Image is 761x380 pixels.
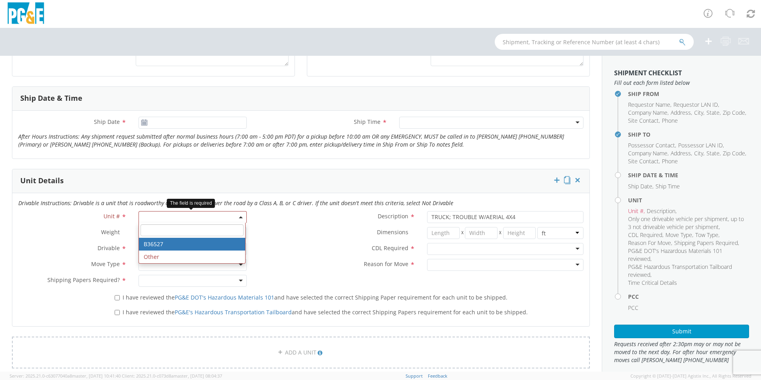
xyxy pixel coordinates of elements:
[98,244,120,252] span: Drivable
[465,227,498,239] input: Width
[460,227,465,239] span: X
[706,149,721,157] li: ,
[628,117,659,124] span: Site Contact
[671,109,691,116] span: Address
[20,177,64,185] h3: Unit Details
[694,109,704,117] li: ,
[406,373,423,379] a: Support
[175,308,292,316] a: PG&E's Hazardous Transportation Tailboard
[139,251,245,263] li: Other
[377,228,408,236] span: Dimensions
[91,260,120,268] span: Move Type
[647,207,677,215] li: ,
[628,215,747,231] li: ,
[101,228,120,236] span: Weight
[706,109,720,116] span: State
[723,109,746,117] li: ,
[498,227,503,239] span: X
[665,231,692,239] span: Move Type
[628,157,660,165] li: ,
[628,109,667,116] span: Company Name
[614,79,749,87] span: Fill out each form listed below
[628,263,747,279] li: ,
[18,199,453,207] i: Drivable Instructions: Drivable is a unit that is roadworthy and can be driven over the road by a...
[628,239,671,247] span: Reason For Move
[706,109,721,117] li: ,
[628,215,744,231] span: Only one driveable vehicle per shipment, up to 3 not driveable vehicle per shipment
[167,199,215,208] div: The field is required
[694,149,704,157] li: ,
[630,373,751,379] span: Copyright © [DATE]-[DATE] Agistix Inc., All Rights Reserved
[123,308,528,316] span: I have reviewed the and have selected the correct Shipping Papers requirement for each unit to be...
[628,279,677,286] span: Time Critical Details
[628,247,747,263] li: ,
[628,207,644,215] span: Unit #
[628,131,749,137] h4: Ship To
[628,207,645,215] li: ,
[139,238,245,251] li: B36527
[665,231,693,239] li: ,
[12,337,590,368] a: ADD A UNIT
[628,109,669,117] li: ,
[72,373,121,379] span: master, [DATE] 10:41:40
[628,149,667,157] span: Company Name
[628,239,672,247] li: ,
[428,373,447,379] a: Feedback
[628,101,670,108] span: Requestor Name
[123,294,507,301] span: I have reviewed the and have selected the correct Shipping Paper requirement for each unit to be ...
[628,141,676,149] li: ,
[18,133,564,148] i: After Hours Instructions: Any shipment request submitted after normal business hours (7:00 am - 5...
[503,227,536,239] input: Height
[628,101,671,109] li: ,
[656,182,680,190] span: Ship Time
[628,149,669,157] li: ,
[628,182,654,190] li: ,
[694,109,703,116] span: City
[628,172,749,178] h4: Ship Date & Time
[674,239,739,247] li: ,
[364,260,408,268] span: Reason for Move
[614,325,749,338] button: Submit
[20,94,82,102] h3: Ship Date & Time
[47,276,120,284] span: Shipping Papers Required?
[628,263,732,278] span: PG&E Hazardous Transportation Tailboard reviewed
[628,182,652,190] span: Ship Date
[628,294,749,300] h4: PCC
[103,212,120,220] span: Unit #
[628,91,749,97] h4: Ship From
[378,212,408,220] span: Description
[495,34,694,50] input: Shipment, Tracking or Reference Number (at least 4 chars)
[628,157,659,165] span: Site Contact
[673,101,718,108] span: Requestor LAN ID
[678,141,724,149] li: ,
[628,247,722,262] span: PG&E DOT's Hazardous Materials 101 reviewed
[694,149,703,157] span: City
[628,117,660,125] li: ,
[175,294,274,301] a: PG&E DOT's Hazardous Materials 101
[628,231,662,239] span: CDL Required
[662,157,678,165] span: Phone
[628,304,638,311] span: PCC
[673,101,719,109] li: ,
[671,149,692,157] li: ,
[354,118,380,125] span: Ship Time
[614,340,749,364] span: Requests received after 2:30pm may or may not be moved to the next day. For after hour emergency ...
[10,373,121,379] span: Server: 2025.21.0-c63077040a8
[115,295,120,300] input: I have reviewed thePG&E DOT's Hazardous Materials 101and have selected the correct Shipping Paper...
[674,239,738,247] span: Shipping Papers Required
[723,149,746,157] li: ,
[723,109,745,116] span: Zip Code
[671,109,692,117] li: ,
[662,117,678,124] span: Phone
[122,373,222,379] span: Client: 2025.21.0-c073d8a
[706,149,720,157] span: State
[695,231,720,239] li: ,
[427,227,460,239] input: Length
[671,149,691,157] span: Address
[723,149,745,157] span: Zip Code
[628,231,663,239] li: ,
[647,207,675,215] span: Description
[94,118,120,125] span: Ship Date
[614,69,682,77] strong: Shipment Checklist
[628,197,749,203] h4: Unit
